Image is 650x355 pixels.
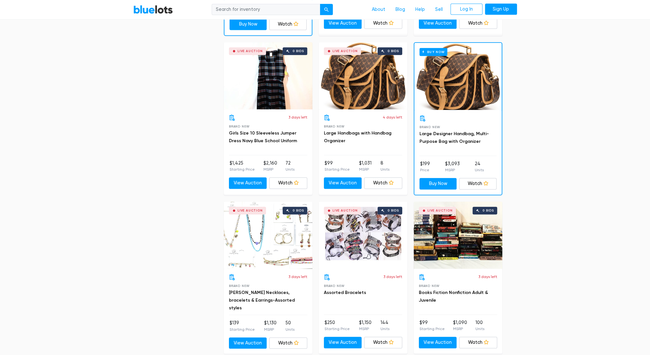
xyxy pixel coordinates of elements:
[359,160,371,173] li: $1,031
[325,326,350,332] p: Starting Price
[224,42,312,109] a: Live Auction 0 bids
[288,274,307,280] p: 3 days left
[286,327,294,332] p: Units
[286,320,294,332] li: 50
[319,42,407,109] a: Live Auction 0 bids
[288,114,307,120] p: 3 days left
[459,337,497,348] a: Watch
[380,326,389,332] p: Units
[359,326,371,332] p: MSRP
[324,177,362,189] a: View Auction
[324,125,345,128] span: Brand New
[419,284,440,288] span: Brand New
[453,326,467,332] p: MSRP
[419,48,447,56] h6: Buy Now
[212,4,320,15] input: Search for inventory
[264,320,276,332] li: $1,130
[414,202,502,269] a: Live Auction 0 bids
[333,50,358,53] div: Live Auction
[445,160,460,173] li: $3,093
[388,209,399,212] div: 0 bids
[359,319,371,332] li: $1,150
[269,177,307,189] a: Watch
[364,337,402,348] a: Watch
[325,160,350,173] li: $99
[229,125,250,128] span: Brand New
[133,5,173,14] a: BlueLots
[410,4,430,16] a: Help
[293,50,304,53] div: 0 bids
[419,125,440,129] span: Brand New
[419,178,457,189] a: Buy Now
[427,209,453,212] div: Live Auction
[419,337,457,348] a: View Auction
[420,160,430,173] li: $199
[445,167,460,173] p: MSRP
[229,290,295,311] a: [PERSON_NAME] Necklaces, bracelets & Earrings-Assorted styles
[453,319,467,332] li: $1,090
[230,327,255,332] p: Starting Price
[263,166,277,172] p: MSRP
[380,166,389,172] p: Units
[324,18,362,29] a: View Auction
[325,319,350,332] li: $250
[420,167,430,173] p: Price
[380,319,389,332] li: 144
[478,274,497,280] p: 3 days left
[230,166,255,172] p: Starting Price
[229,177,267,189] a: View Auction
[364,177,402,189] a: Watch
[286,166,294,172] p: Units
[238,209,263,212] div: Live Auction
[364,18,402,29] a: Watch
[230,160,255,173] li: $1,425
[450,4,482,15] a: Log In
[459,178,497,189] a: Watch
[383,114,402,120] p: 4 days left
[230,320,255,332] li: $139
[238,50,263,53] div: Live Auction
[324,337,362,348] a: View Auction
[324,284,345,288] span: Brand New
[414,43,502,110] a: Buy Now
[324,130,391,143] a: Large Handbags with Handbag Organizer
[475,160,484,173] li: 24
[324,290,366,295] a: Assorted Bracelets
[485,4,517,15] a: Sign Up
[475,167,484,173] p: Units
[367,4,390,16] a: About
[229,337,267,349] a: View Auction
[475,319,484,332] li: 100
[383,274,402,280] p: 3 days left
[419,319,445,332] li: $99
[325,166,350,172] p: Starting Price
[475,326,484,332] p: Units
[482,209,494,212] div: 0 bids
[230,19,267,30] a: Buy Now
[269,19,307,30] a: Watch
[319,202,407,269] a: Live Auction 0 bids
[224,202,312,269] a: Live Auction 0 bids
[359,166,371,172] p: MSRP
[263,160,277,173] li: $2,160
[419,290,488,303] a: Books Fiction Nonfiction Adult & Juvenile
[293,209,304,212] div: 0 bids
[333,209,358,212] div: Live Auction
[264,327,276,332] p: MSRP
[229,284,250,288] span: Brand New
[269,337,307,349] a: Watch
[459,18,497,29] a: Watch
[419,326,445,332] p: Starting Price
[390,4,410,16] a: Blog
[430,4,448,16] a: Sell
[419,131,489,144] a: Large Designer Handbag, Multi-Purpose Bag with Organizer
[286,160,294,173] li: 72
[229,130,297,143] a: Girls Size 10 Sleeveless Jumper Dress Navy Blue School Uniform
[388,50,399,53] div: 0 bids
[419,18,457,29] a: View Auction
[380,160,389,173] li: 8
